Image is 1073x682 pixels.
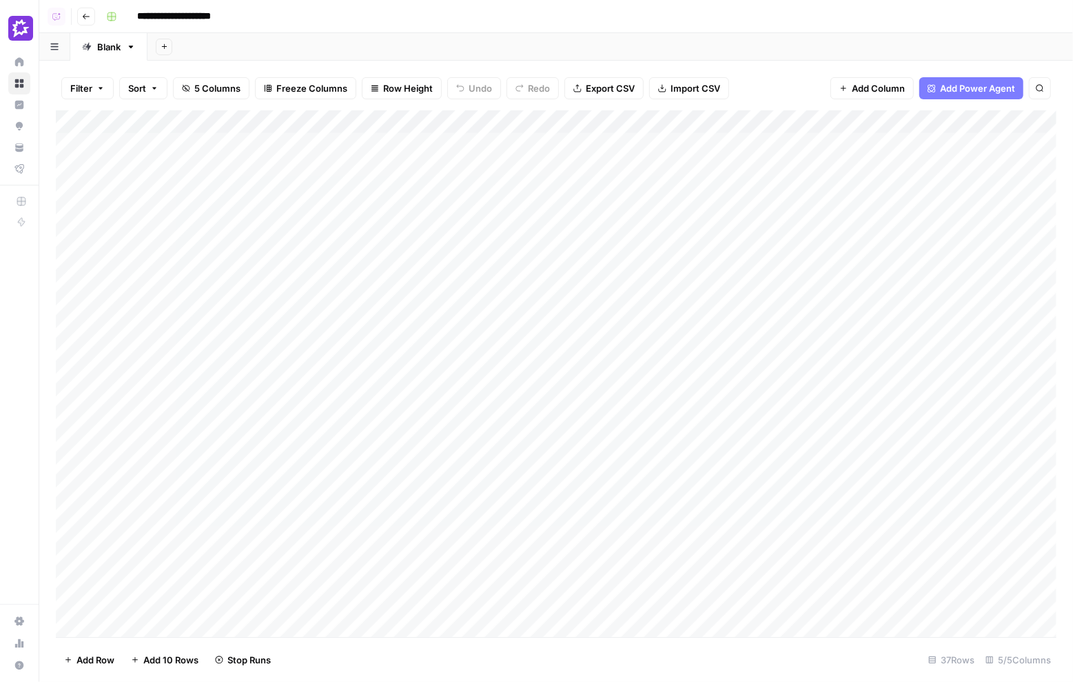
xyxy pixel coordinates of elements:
span: Import CSV [671,81,720,95]
a: Your Data [8,137,30,159]
button: Redo [507,77,559,99]
button: Stop Runs [207,649,279,671]
div: 5/5 Columns [980,649,1056,671]
span: Freeze Columns [276,81,347,95]
a: Usage [8,632,30,654]
button: Add Row [56,649,123,671]
button: Add 10 Rows [123,649,207,671]
span: Add Column [852,81,905,95]
button: Add Column [830,77,914,99]
button: Row Height [362,77,442,99]
span: Row Height [383,81,433,95]
span: Sort [128,81,146,95]
button: Export CSV [564,77,644,99]
div: Blank [97,40,121,54]
a: Home [8,51,30,73]
span: 5 Columns [194,81,241,95]
button: Import CSV [649,77,729,99]
button: Help + Support [8,654,30,676]
span: Export CSV [586,81,635,95]
span: Add Power Agent [940,81,1015,95]
span: Stop Runs [227,653,271,667]
span: Filter [70,81,92,95]
span: Undo [469,81,492,95]
a: Insights [8,94,30,116]
button: Filter [61,77,114,99]
a: Blank [70,33,147,61]
button: Workspace: AirOps AEO - Single Brand (Gong) [8,11,30,46]
img: AirOps AEO - Single Brand (Gong) Logo [8,16,33,41]
button: 5 Columns [173,77,249,99]
button: Add Power Agent [919,77,1023,99]
a: Browse [8,72,30,94]
div: 37 Rows [923,649,980,671]
a: Settings [8,610,30,632]
span: Redo [528,81,550,95]
button: Freeze Columns [255,77,356,99]
button: Sort [119,77,167,99]
span: Add 10 Rows [143,653,198,667]
a: Flightpath [8,158,30,180]
button: Undo [447,77,501,99]
span: Add Row [76,653,114,667]
a: Opportunities [8,115,30,137]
